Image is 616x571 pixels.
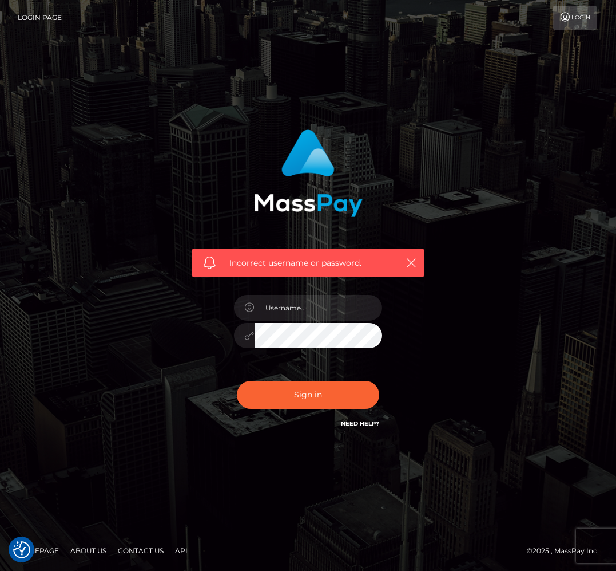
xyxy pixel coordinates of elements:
a: API [170,542,192,560]
a: Login Page [18,6,62,30]
img: Revisit consent button [13,541,30,558]
span: Incorrect username or password. [229,257,392,269]
img: MassPay Login [254,129,363,217]
button: Consent Preferences [13,541,30,558]
button: Sign in [237,381,380,409]
a: About Us [66,542,111,560]
a: Contact Us [113,542,168,560]
input: Username... [255,295,383,321]
a: Need Help? [341,420,379,427]
a: Login [553,6,597,30]
div: © 2025 , MassPay Inc. [527,545,607,557]
a: Homepage [13,542,63,560]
